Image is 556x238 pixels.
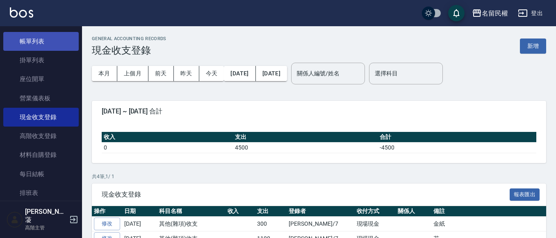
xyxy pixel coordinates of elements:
[7,211,23,228] img: Person
[515,6,546,21] button: 登出
[25,208,67,224] h5: [PERSON_NAME]蓤
[520,39,546,54] button: 新增
[25,224,67,231] p: 高階主管
[378,142,536,153] td: -4500
[117,66,148,81] button: 上個月
[3,127,79,145] a: 高階收支登錄
[102,132,233,143] th: 收入
[520,42,546,50] a: 新增
[102,190,510,199] span: 現金收支登錄
[92,173,546,180] p: 共 4 筆, 1 / 1
[122,206,157,217] th: 日期
[92,66,117,81] button: 本月
[469,5,511,22] button: 名留民權
[224,66,255,81] button: [DATE]
[355,217,396,231] td: 現場現金
[174,66,199,81] button: 昨天
[233,142,378,153] td: 4500
[3,184,79,202] a: 排班表
[3,51,79,70] a: 掛單列表
[510,190,540,198] a: 報表匯出
[199,66,224,81] button: 今天
[10,7,33,18] img: Logo
[3,108,79,127] a: 現金收支登錄
[102,142,233,153] td: 0
[92,45,166,56] h3: 現金收支登錄
[3,89,79,108] a: 營業儀表板
[92,36,166,41] h2: GENERAL ACCOUNTING RECORDS
[256,66,287,81] button: [DATE]
[255,206,287,217] th: 支出
[148,66,174,81] button: 前天
[3,145,79,164] a: 材料自購登錄
[482,8,508,18] div: 名留民權
[396,206,431,217] th: 關係人
[3,165,79,184] a: 每日結帳
[3,32,79,51] a: 帳單列表
[287,206,354,217] th: 登錄者
[3,70,79,88] a: 座位開單
[226,206,255,217] th: 收入
[92,206,122,217] th: 操作
[94,218,120,230] a: 修改
[102,107,536,116] span: [DATE] ~ [DATE] 合計
[448,5,465,21] button: save
[122,217,157,231] td: [DATE]
[510,188,540,201] button: 報表匯出
[378,132,536,143] th: 合計
[355,206,396,217] th: 收付方式
[157,206,226,217] th: 科目名稱
[287,217,354,231] td: [PERSON_NAME]/7
[157,217,226,231] td: 其他(雜項)收支
[233,132,378,143] th: 支出
[255,217,287,231] td: 300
